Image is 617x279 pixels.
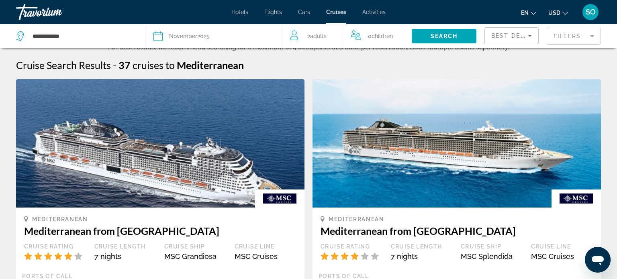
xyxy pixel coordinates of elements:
[461,243,523,250] div: Cruise Ship
[321,243,383,250] div: Cruise Rating
[547,27,601,45] button: Filter
[133,59,175,71] span: cruises to
[329,216,384,222] span: Mediterranean
[531,243,593,250] div: Cruise Line
[585,247,611,273] iframe: Schaltfläche zum Öffnen des Messaging-Fensters
[24,225,296,237] h3: Mediterranean from [GEOGRAPHIC_DATA]
[231,9,248,15] a: Hotels
[164,252,227,261] div: MSC Grandiosa
[491,31,532,41] mat-select: Sort by
[16,79,304,208] img: 1612889911.jpg
[531,252,593,261] div: MSC Cruises
[16,59,111,71] h1: Cruise Search Results
[169,33,197,39] span: November
[235,252,297,261] div: MSC Cruises
[552,189,601,208] img: msccruise.gif
[391,252,453,261] div: 7 nights
[362,9,386,15] a: Activities
[521,7,536,18] button: Change language
[16,2,96,22] a: Travorium
[461,252,523,261] div: MSC Splendida
[431,33,458,39] span: Search
[24,243,86,250] div: Cruise Rating
[491,33,533,39] span: Best Deals
[321,225,593,237] h3: Mediterranean from [GEOGRAPHIC_DATA]
[548,7,568,18] button: Change currency
[113,59,116,71] span: -
[313,79,601,208] img: 1595507414.jpg
[264,9,282,15] a: Flights
[298,9,310,15] a: Cars
[169,31,210,42] div: 2025
[177,59,244,71] span: Mediterranean
[521,10,529,16] span: en
[412,29,476,43] button: Search
[282,24,412,48] button: Travelers: 2 adults, 0 children
[580,4,601,20] button: User Menu
[391,243,453,250] div: Cruise Length
[118,59,131,71] span: 37
[368,31,393,42] span: 0
[326,9,346,15] a: Cruises
[235,243,297,250] div: Cruise Line
[94,243,157,250] div: Cruise Length
[307,31,327,42] span: 2
[372,33,393,39] span: Children
[94,252,157,261] div: 7 nights
[164,243,227,250] div: Cruise Ship
[153,24,274,48] button: November2025
[310,33,327,39] span: Adults
[548,10,560,16] span: USD
[255,189,304,208] img: msccruise.gif
[586,8,596,16] span: SO
[32,216,88,222] span: Mediterranean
